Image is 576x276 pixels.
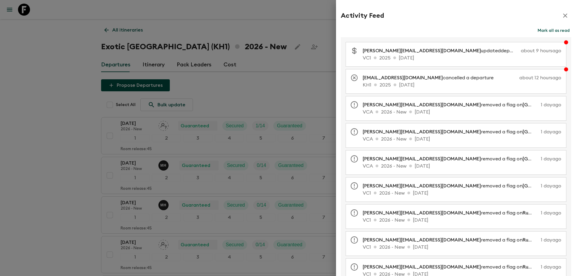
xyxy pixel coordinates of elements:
[363,238,481,242] span: [PERSON_NAME][EMAIL_ADDRESS][DOMAIN_NAME]
[341,12,384,20] h2: Activity Feed
[363,162,561,170] p: VCA 2026 - New [DATE]
[363,236,538,244] p: removed a flag on
[363,265,481,269] span: [PERSON_NAME][EMAIL_ADDRESS][DOMAIN_NAME]
[363,102,481,107] span: [PERSON_NAME][EMAIL_ADDRESS][DOMAIN_NAME]
[363,75,443,80] span: [EMAIL_ADDRESS][DOMAIN_NAME]
[363,263,538,271] p: removed a flag on
[363,190,561,197] p: VC1 2026 - New [DATE]
[363,155,538,162] p: removed a flag on
[521,47,561,54] p: about 9 hours ago
[363,48,481,53] span: [PERSON_NAME][EMAIL_ADDRESS][DOMAIN_NAME]
[363,217,561,224] p: VC1 2026 - New [DATE]
[363,101,538,108] p: removed a flag on
[523,102,573,107] span: [GEOGRAPHIC_DATA]
[536,26,571,35] button: Mark all as read
[501,74,561,81] p: about 12 hours ago
[363,183,481,188] span: [PERSON_NAME][EMAIL_ADDRESS][DOMAIN_NAME]
[363,47,518,54] p: updated departure prices
[363,244,561,251] p: VC1 2026 - New [DATE]
[523,183,573,188] span: [GEOGRAPHIC_DATA]
[363,74,498,81] p: cancelled a departure
[541,155,561,162] p: 1 day ago
[363,156,481,161] span: [PERSON_NAME][EMAIL_ADDRESS][DOMAIN_NAME]
[363,135,561,143] p: VCA 2026 - New [DATE]
[541,209,561,217] p: 1 day ago
[541,236,561,244] p: 1 day ago
[541,263,561,271] p: 1 day ago
[523,129,573,134] span: [GEOGRAPHIC_DATA]
[363,129,481,134] span: [PERSON_NAME][EMAIL_ADDRESS][DOMAIN_NAME]
[541,101,561,108] p: 1 day ago
[541,182,561,190] p: 1 day ago
[363,211,481,215] span: [PERSON_NAME][EMAIL_ADDRESS][DOMAIN_NAME]
[523,156,573,161] span: [GEOGRAPHIC_DATA]
[363,209,538,217] p: removed a flag on
[363,128,538,135] p: removed a flag on
[363,182,538,190] p: removed a flag on
[363,108,561,116] p: VCA 2026 - New [DATE]
[541,128,561,135] p: 1 day ago
[363,81,561,89] p: KH1 2025 [DATE]
[363,54,561,62] p: VC1 2025 [DATE]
